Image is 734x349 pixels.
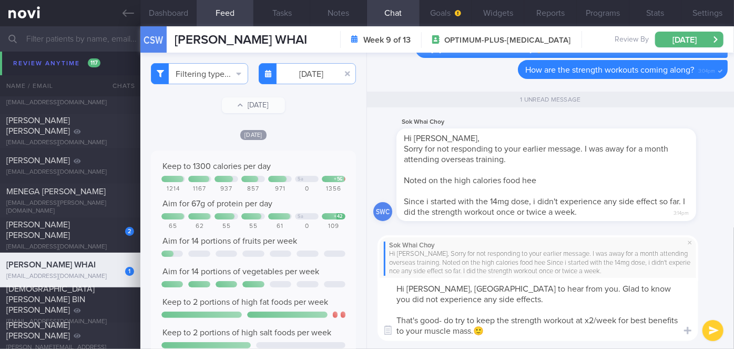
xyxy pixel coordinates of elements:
[6,139,134,147] div: [EMAIL_ADDRESS][DOMAIN_NAME]
[525,66,694,74] span: How are the strength workouts coming along?
[404,134,480,143] span: Hi [PERSON_NAME],
[384,250,692,276] div: Hi [PERSON_NAME], Sorry for not responding to your earlier message. I was away for a month attend...
[334,176,343,182] div: + 56
[295,223,319,231] div: 0
[6,187,106,196] span: MENEGA [PERSON_NAME]
[404,176,536,185] span: Noted on the high calories food hee
[138,20,169,61] div: CSW
[268,223,292,231] div: 61
[322,223,345,231] div: 109
[6,261,96,269] span: [PERSON_NAME] WHAI
[404,145,668,164] span: Sorry for not responding to your earlier message. I was away for a month attending overseas train...
[6,273,134,281] div: [EMAIL_ADDRESS][DOMAIN_NAME]
[6,318,134,326] div: [EMAIL_ADDRESS][DOMAIN_NAME]
[404,197,685,216] span: Since i started with the 14mg dose, i didn't experience any side effect so far. I did the strengt...
[151,63,248,84] button: Filtering type...
[162,237,297,245] span: Aim for 14 portions of fruits per week
[162,298,328,306] span: Keep to 2 portions of high fat foods per week
[6,200,134,215] div: [EMAIL_ADDRESS][PERSON_NAME][DOMAIN_NAME]
[188,223,212,231] div: 62
[241,185,265,193] div: 857
[6,168,134,176] div: [EMAIL_ADDRESS][DOMAIN_NAME]
[6,243,134,251] div: [EMAIL_ADDRESS][DOMAIN_NAME]
[322,185,345,193] div: 1356
[162,267,319,276] span: Aim for 14 portions of vegetables per week
[125,227,134,236] div: 2
[298,176,303,182] div: Sa
[6,321,70,340] span: [PERSON_NAME] [PERSON_NAME]
[6,52,70,61] span: [PERSON_NAME]
[298,214,303,220] div: Sa
[444,35,570,46] span: OPTIMUM-PLUS-[MEDICAL_DATA]
[295,185,319,193] div: 0
[161,185,185,193] div: 1214
[674,207,689,217] span: 3:14pm
[268,185,292,193] div: 971
[222,97,285,113] button: [DATE]
[215,223,238,231] div: 55
[6,221,70,240] span: [PERSON_NAME] [PERSON_NAME]
[363,35,411,45] strong: Week 9 of 13
[162,162,271,171] span: Keep to 1300 calories per day
[375,202,391,222] div: SWC
[175,34,308,46] span: [PERSON_NAME] WHAI
[615,35,649,45] span: Review By
[188,185,212,193] div: 1167
[6,116,70,135] span: [PERSON_NAME] [PERSON_NAME]
[698,65,715,75] span: 3:04pm
[162,200,272,208] span: Aim for 67g of protein per day
[334,214,343,220] div: + 42
[396,116,728,128] div: Sok Whai Choy
[6,64,134,72] div: [EMAIL_ADDRESS][DOMAIN_NAME]
[384,242,692,250] div: Sok Whai Choy
[215,185,238,193] div: 937
[240,130,267,140] span: [DATE]
[6,156,70,165] span: [PERSON_NAME]
[241,223,265,231] div: 55
[125,267,134,276] div: 1
[6,87,70,95] span: [PERSON_NAME]
[161,223,185,231] div: 65
[6,285,95,314] span: [DEMOGRAPHIC_DATA][PERSON_NAME] BIN [PERSON_NAME]
[6,99,134,107] div: [EMAIL_ADDRESS][DOMAIN_NAME]
[655,32,723,47] button: [DATE]
[162,328,331,337] span: Keep to 2 portions of high salt foods per week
